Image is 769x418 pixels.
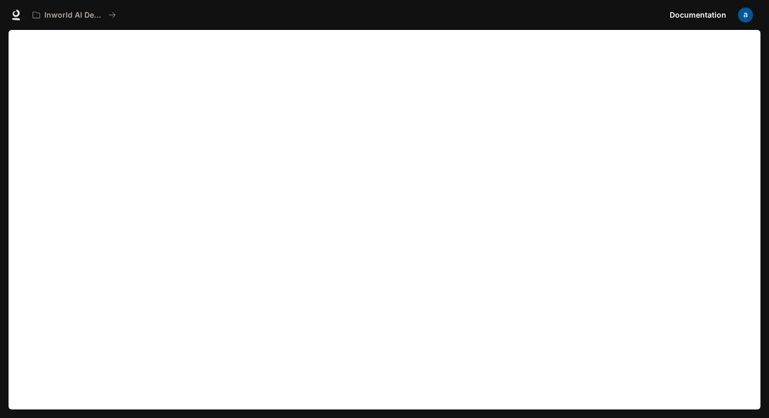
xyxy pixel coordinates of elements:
button: User avatar [735,4,756,26]
img: User avatar [738,7,753,22]
a: Documentation [665,4,731,26]
iframe: Documentation [9,30,760,418]
span: Documentation [670,9,726,22]
button: All workspaces [28,4,121,26]
p: Inworld AI Demos [44,11,104,20]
